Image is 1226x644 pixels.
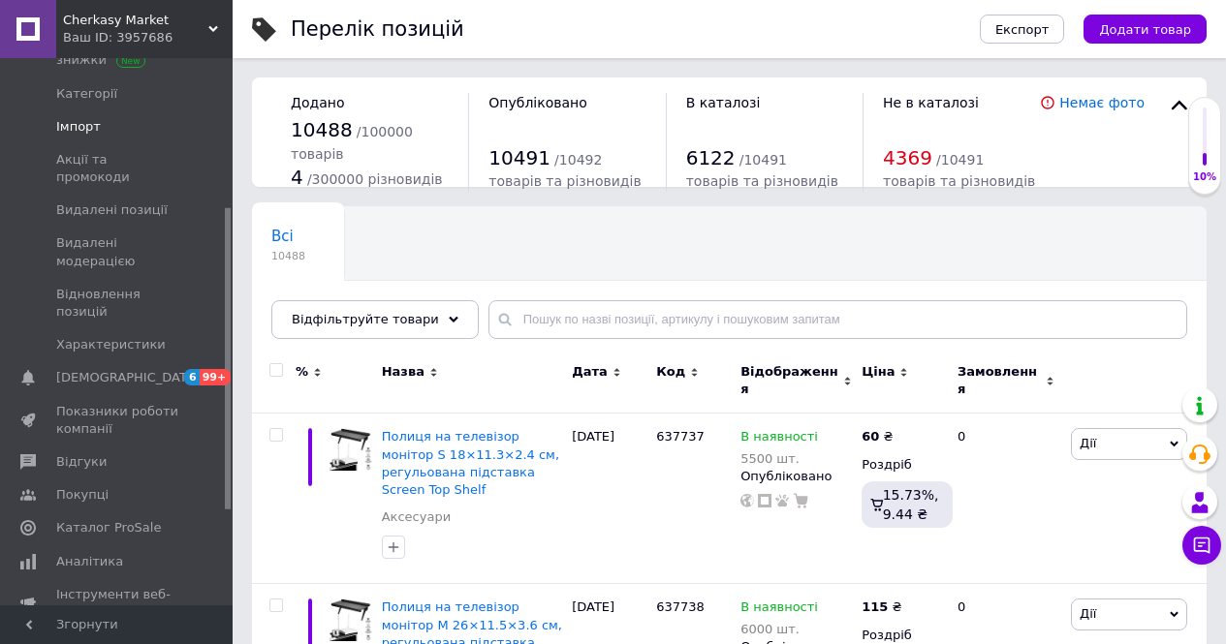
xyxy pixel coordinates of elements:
[56,553,123,570] span: Аналітика
[656,429,705,444] span: 637737
[291,118,353,141] span: 10488
[1080,606,1096,621] span: Дії
[1080,436,1096,450] span: Дії
[862,598,901,616] div: ₴
[739,152,787,168] span: / 10491
[1182,526,1221,565] button: Чат з покупцем
[686,146,736,169] span: 6122
[567,414,651,584] div: [DATE]
[200,369,232,385] span: 99+
[56,118,101,136] span: Імпорт
[862,428,893,445] div: ₴
[936,152,984,168] span: / 10491
[740,468,852,485] div: Опубліковано
[488,173,641,189] span: товарів та різновидів
[56,586,179,621] span: Інструменти веб-майстра та SEO
[946,414,1066,584] div: 0
[958,363,1041,398] span: Замовлення
[862,429,879,444] b: 60
[656,599,705,614] span: 637738
[1189,170,1220,184] div: 10%
[330,428,372,471] img: Полка на телевизор монитор S 18×11.3×2.4 см, регулируемая подставка Screen Top Shelf
[740,451,818,466] div: 5500 шт.
[1084,15,1207,44] button: Додати товар
[686,95,761,110] span: В каталозі
[382,508,451,526] a: Аксесуари
[488,146,550,169] span: 10491
[56,286,179,321] span: Відновлення позицій
[291,95,344,110] span: Додано
[883,487,939,522] span: 15.73%, 9.44 ₴
[271,228,294,245] span: Всі
[980,15,1065,44] button: Експорт
[56,369,200,386] span: [DEMOGRAPHIC_DATA]
[271,301,372,319] span: Опубліковані
[740,363,838,398] span: Відображення
[686,173,838,189] span: товарів та різновидів
[271,249,305,263] span: 10488
[883,95,979,110] span: Не в каталозі
[56,151,179,186] span: Акції та промокоди
[292,312,439,326] span: Відфільтруйте товари
[488,95,587,110] span: Опубліковано
[56,403,179,438] span: Показники роботи компанії
[488,300,1187,339] input: Пошук по назві позиції, артикулу і пошуковим запитам
[740,429,818,449] span: В наявності
[740,622,818,636] div: 6000 шт.
[1099,22,1191,37] span: Додати товар
[862,456,941,474] div: Роздріб
[572,363,608,381] span: Дата
[56,85,117,103] span: Категорії
[862,363,895,381] span: Ціна
[656,363,685,381] span: Код
[291,166,303,189] span: 4
[740,599,818,620] span: В наявності
[56,486,109,504] span: Покупці
[291,19,464,40] div: Перелік позицій
[382,363,424,381] span: Назва
[63,12,208,29] span: Сherkasy Market
[291,124,413,162] span: / 100000 товарів
[307,171,443,187] span: / 300000 різновидів
[56,234,179,269] span: Видалені модерацією
[883,173,1035,189] span: товарів та різновидів
[296,363,308,381] span: %
[554,152,602,168] span: / 10492
[184,369,200,385] span: 6
[56,519,161,537] span: Каталог ProSale
[883,146,932,169] span: 4369
[56,201,168,219] span: Видалені позиції
[995,22,1050,37] span: Експорт
[56,336,166,353] span: Характеристики
[330,598,372,641] img: Полка на телевизор монитор M 26×11.5×3.6 см, регулируемая подставка Screen Top Shelf
[1059,95,1145,110] a: Немає фото
[63,29,233,46] div: Ваш ID: 3957686
[862,599,888,614] b: 115
[56,453,107,471] span: Відгуки
[862,627,941,644] div: Роздріб
[382,429,559,497] a: Полиця на телевізор монітор S 18×11.3×2.4 см, регульована підставка Screen Top Shelf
